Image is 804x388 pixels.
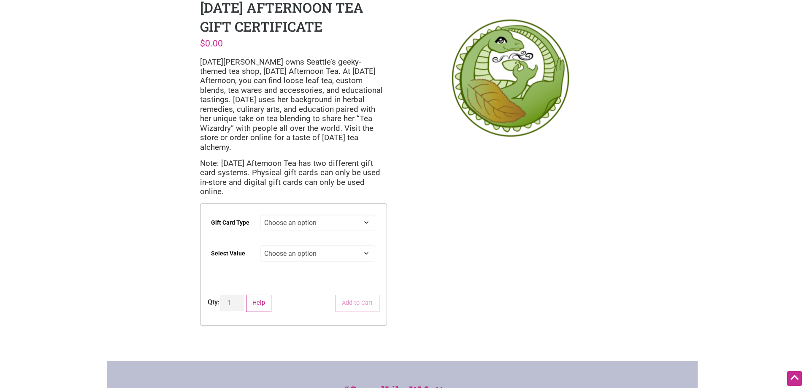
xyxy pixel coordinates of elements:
[200,38,205,49] span: $
[200,57,387,152] p: [DATE][PERSON_NAME] owns Seattle’s geeky-themed tea shop, [DATE] Afternoon Tea. At [DATE] Afterno...
[336,295,379,312] button: Add to Cart
[200,38,223,49] bdi: 0.00
[787,371,802,386] div: Scroll Back to Top
[208,297,220,307] div: Qty:
[211,213,249,232] label: Gift Card Type
[200,159,387,197] p: Note: [DATE] Afternoon Tea has two different gift card systems. Physical gift cards can only be u...
[211,244,245,263] label: Select Value
[246,295,272,312] button: Help
[220,295,244,311] input: Product quantity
